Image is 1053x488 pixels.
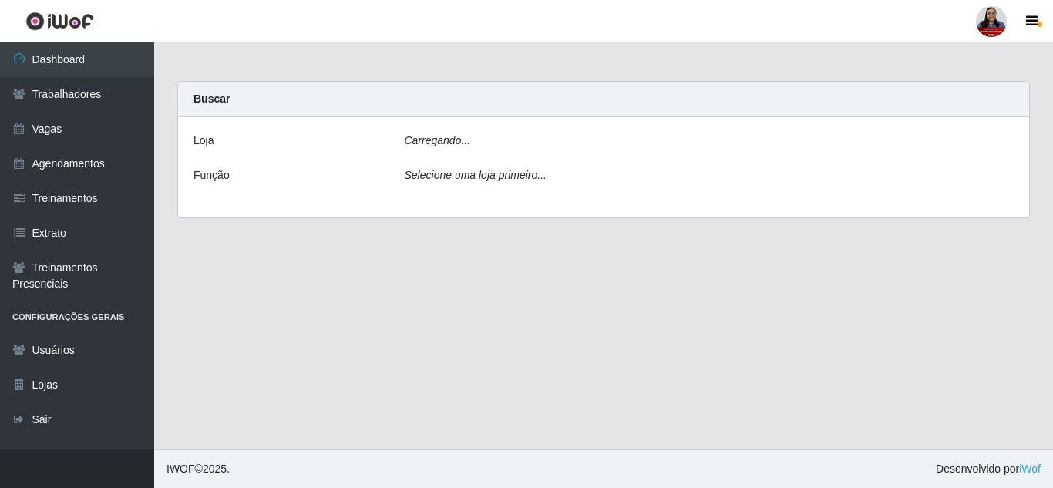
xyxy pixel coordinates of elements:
span: Desenvolvido por [936,461,1041,477]
i: Selecione uma loja primeiro... [405,169,547,181]
img: CoreUI Logo [25,12,94,31]
i: Carregando... [405,134,471,146]
span: © 2025 . [167,461,230,477]
a: iWof [1019,463,1041,475]
strong: Buscar [193,93,230,105]
label: Função [193,167,230,183]
span: IWOF [167,463,195,475]
label: Loja [193,133,214,149]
